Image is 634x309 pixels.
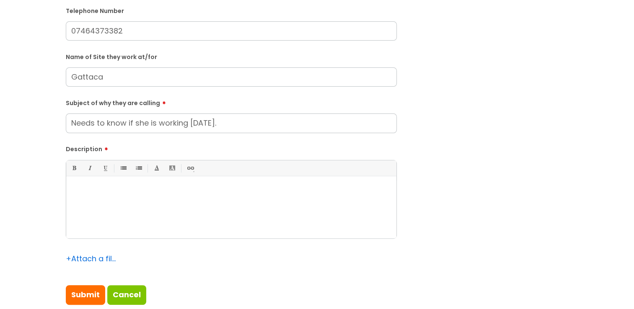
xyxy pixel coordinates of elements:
label: Subject of why they are calling [66,97,397,107]
a: Cancel [107,285,146,304]
a: Font Color [151,163,162,173]
a: Italic (Ctrl-I) [84,163,95,173]
input: Submit [66,285,105,304]
a: Link [185,163,195,173]
a: 1. Ordered List (Ctrl-Shift-8) [133,163,144,173]
div: Attach a file [66,252,116,265]
a: Back Color [167,163,177,173]
a: Underline(Ctrl-U) [100,163,110,173]
label: Name of Site they work at/for [66,52,397,61]
a: Bold (Ctrl-B) [69,163,79,173]
a: • Unordered List (Ctrl-Shift-7) [118,163,128,173]
label: Description [66,143,397,153]
label: Telephone Number [66,6,397,15]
